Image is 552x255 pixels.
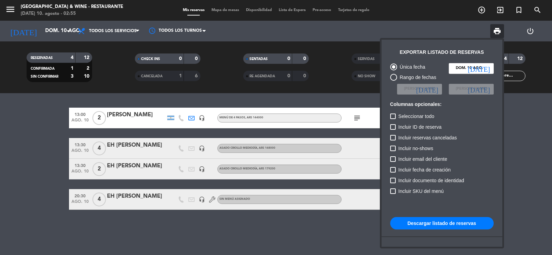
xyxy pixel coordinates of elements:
[397,63,425,71] div: Única fecha
[398,166,451,174] span: Incluir fecha de creación
[397,73,436,81] div: Rango de fechas
[456,86,487,92] span: [PERSON_NAME]
[398,134,457,142] span: Incluir reservas canceladas
[398,123,442,131] span: Incluir ID de reserva
[400,48,484,56] div: Exportar listado de reservas
[398,176,464,185] span: Incluir documento de identidad
[468,86,490,92] i: [DATE]
[404,86,435,92] span: [PERSON_NAME]
[468,65,490,72] i: [DATE]
[398,144,433,153] span: Incluir no-shows
[416,86,438,92] i: [DATE]
[398,187,444,195] span: Incluir SKU del menú
[398,155,447,163] span: Incluir email del cliente
[390,217,494,229] button: Descargar listado de reservas
[493,27,501,35] span: print
[390,101,494,107] h6: Columnas opcionales:
[398,112,434,120] span: Seleccionar todo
